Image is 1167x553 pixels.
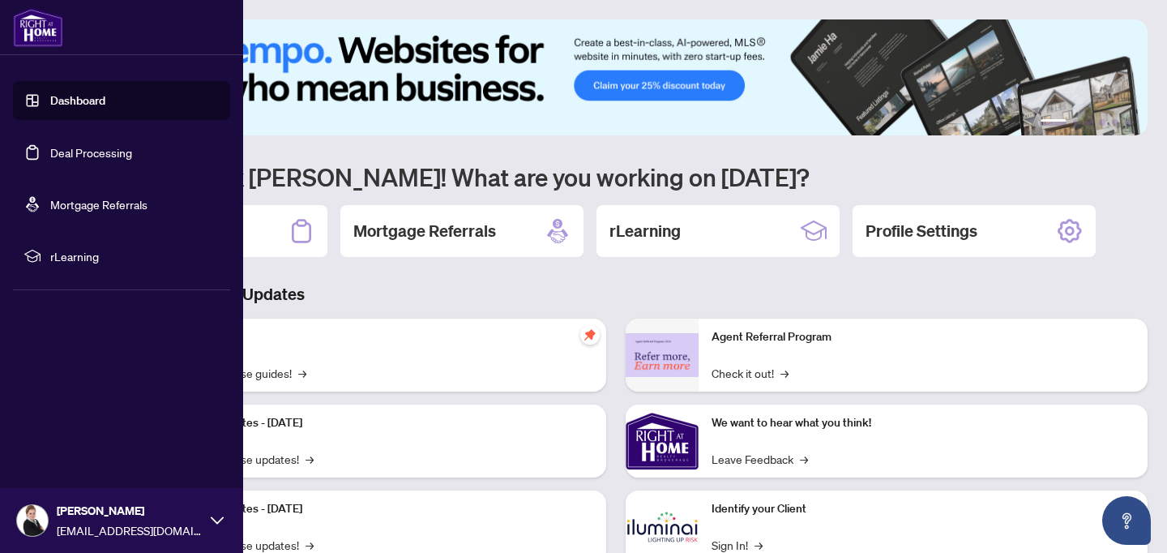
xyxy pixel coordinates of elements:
p: Self-Help [170,328,593,346]
button: 1 [1041,119,1067,126]
button: Open asap [1102,496,1151,545]
button: 3 [1086,119,1092,126]
button: 2 [1073,119,1079,126]
img: Profile Icon [17,505,48,536]
p: Platform Updates - [DATE] [170,500,593,518]
img: Agent Referral Program [626,333,699,378]
p: Identify your Client [712,500,1135,518]
span: → [780,364,789,382]
img: We want to hear what you think! [626,405,699,478]
h2: rLearning [609,220,681,242]
button: 6 [1125,119,1131,126]
button: 4 [1099,119,1105,126]
button: 5 [1112,119,1118,126]
p: We want to hear what you think! [712,414,1135,432]
h2: Mortgage Referrals [353,220,496,242]
span: → [306,450,314,468]
span: rLearning [50,247,219,265]
span: pushpin [580,325,600,345]
span: → [800,450,808,468]
span: [PERSON_NAME] [57,502,203,520]
a: Check it out!→ [712,364,789,382]
img: Slide 0 [84,19,1148,135]
h3: Brokerage & Industry Updates [84,283,1148,306]
p: Platform Updates - [DATE] [170,414,593,432]
h2: Profile Settings [866,220,977,242]
h1: Welcome back [PERSON_NAME]! What are you working on [DATE]? [84,161,1148,192]
p: Agent Referral Program [712,328,1135,346]
span: [EMAIL_ADDRESS][DOMAIN_NAME] [57,521,203,539]
img: logo [13,8,63,47]
a: Deal Processing [50,145,132,160]
a: Mortgage Referrals [50,197,147,212]
a: Dashboard [50,93,105,108]
span: → [298,364,306,382]
a: Leave Feedback→ [712,450,808,468]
